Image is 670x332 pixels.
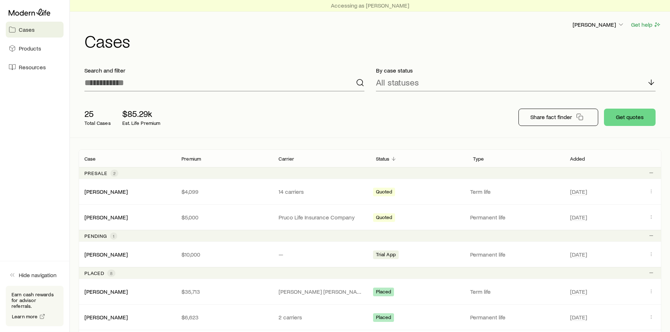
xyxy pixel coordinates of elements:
p: $10,000 [181,251,267,258]
span: [DATE] [570,288,587,295]
button: Share fact finder [518,109,598,126]
p: Accessing as [PERSON_NAME] [331,2,409,9]
p: Pending [84,233,107,239]
div: Earn cash rewards for advisor referrals.Learn more [6,286,64,326]
p: Term life [470,188,561,195]
p: All statuses [376,77,419,87]
span: Hide navigation [19,271,57,279]
div: [PERSON_NAME] [84,288,128,296]
p: Permanent life [470,314,561,321]
p: [PERSON_NAME] [PERSON_NAME] [279,288,364,295]
a: [PERSON_NAME] [84,314,128,320]
p: 14 carriers [279,188,364,195]
p: Search and filter [84,67,364,74]
span: Cases [19,26,35,33]
p: Est. Life Premium [122,120,161,126]
p: Term life [470,288,561,295]
p: Type [473,156,484,162]
button: Get help [631,21,661,29]
p: Permanent life [470,251,561,258]
p: [PERSON_NAME] [573,21,625,28]
p: Permanent life [470,214,561,221]
span: Products [19,45,41,52]
a: Resources [6,59,64,75]
span: Placed [376,289,391,296]
a: [PERSON_NAME] [84,251,128,258]
p: Presale [84,170,108,176]
p: — [279,251,364,258]
button: Hide navigation [6,267,64,283]
h1: Cases [84,32,661,49]
span: [DATE] [570,214,587,221]
span: 1 [113,233,114,239]
span: [DATE] [570,251,587,258]
button: [PERSON_NAME] [572,21,625,29]
a: Cases [6,22,64,38]
p: Placed [84,270,104,276]
span: Learn more [12,314,38,319]
a: [PERSON_NAME] [84,188,128,195]
p: Total Cases [84,120,111,126]
p: $4,099 [181,188,267,195]
p: $6,623 [181,314,267,321]
p: $85.29k [122,109,161,119]
span: [DATE] [570,188,587,195]
p: By case status [376,67,656,74]
p: Case [84,156,96,162]
span: Placed [376,314,391,322]
p: 25 [84,109,111,119]
span: 2 [113,170,115,176]
p: Status [376,156,390,162]
p: Carrier [279,156,294,162]
p: Pruco Life Insurance Company [279,214,364,221]
p: $5,000 [181,214,267,221]
a: [PERSON_NAME] [84,214,128,220]
span: Quoted [376,214,393,222]
a: [PERSON_NAME] [84,288,128,295]
div: [PERSON_NAME] [84,188,128,196]
span: Quoted [376,189,393,196]
span: Trial App [376,252,396,259]
p: Earn cash rewards for advisor referrals. [12,292,58,309]
p: Added [570,156,585,162]
span: 8 [110,270,113,276]
p: Share fact finder [530,113,572,121]
button: Get quotes [604,109,656,126]
span: Resources [19,64,46,71]
p: 2 carriers [279,314,364,321]
span: [DATE] [570,314,587,321]
p: $35,713 [181,288,267,295]
a: Products [6,40,64,56]
p: Premium [181,156,201,162]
